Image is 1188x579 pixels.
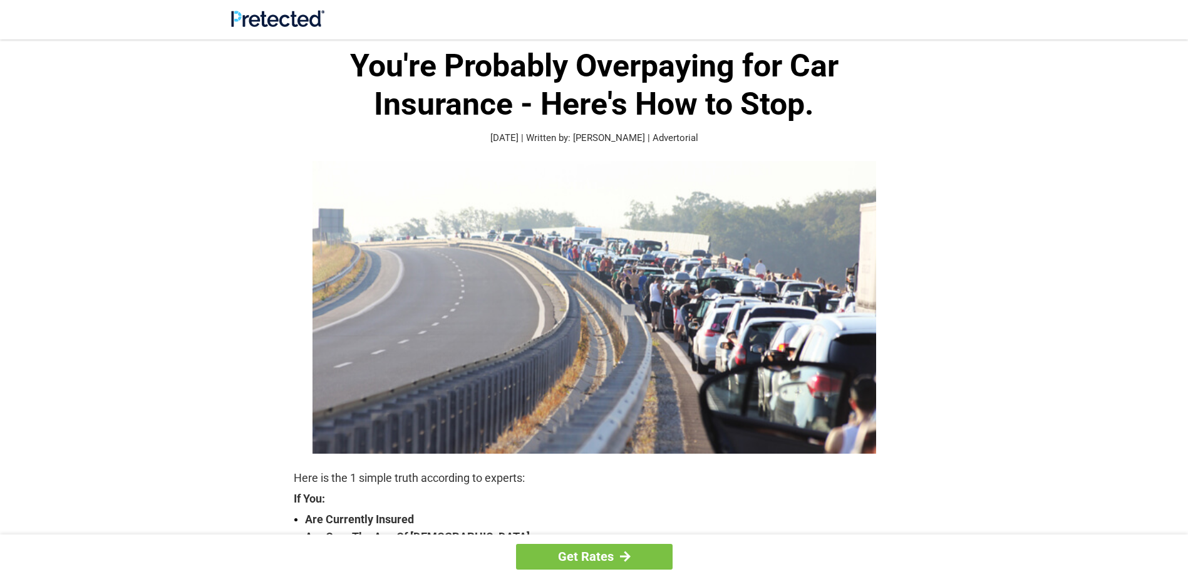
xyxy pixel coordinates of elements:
[305,511,895,528] strong: Are Currently Insured
[294,493,895,504] strong: If You:
[294,131,895,145] p: [DATE] | Written by: [PERSON_NAME] | Advertorial
[294,47,895,123] h1: You're Probably Overpaying for Car Insurance - Here's How to Stop.
[231,10,324,27] img: Site Logo
[231,18,324,29] a: Site Logo
[305,528,895,546] strong: Are Over The Age Of [DEMOGRAPHIC_DATA]
[294,469,895,487] p: Here is the 1 simple truth according to experts:
[516,544,673,570] a: Get Rates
